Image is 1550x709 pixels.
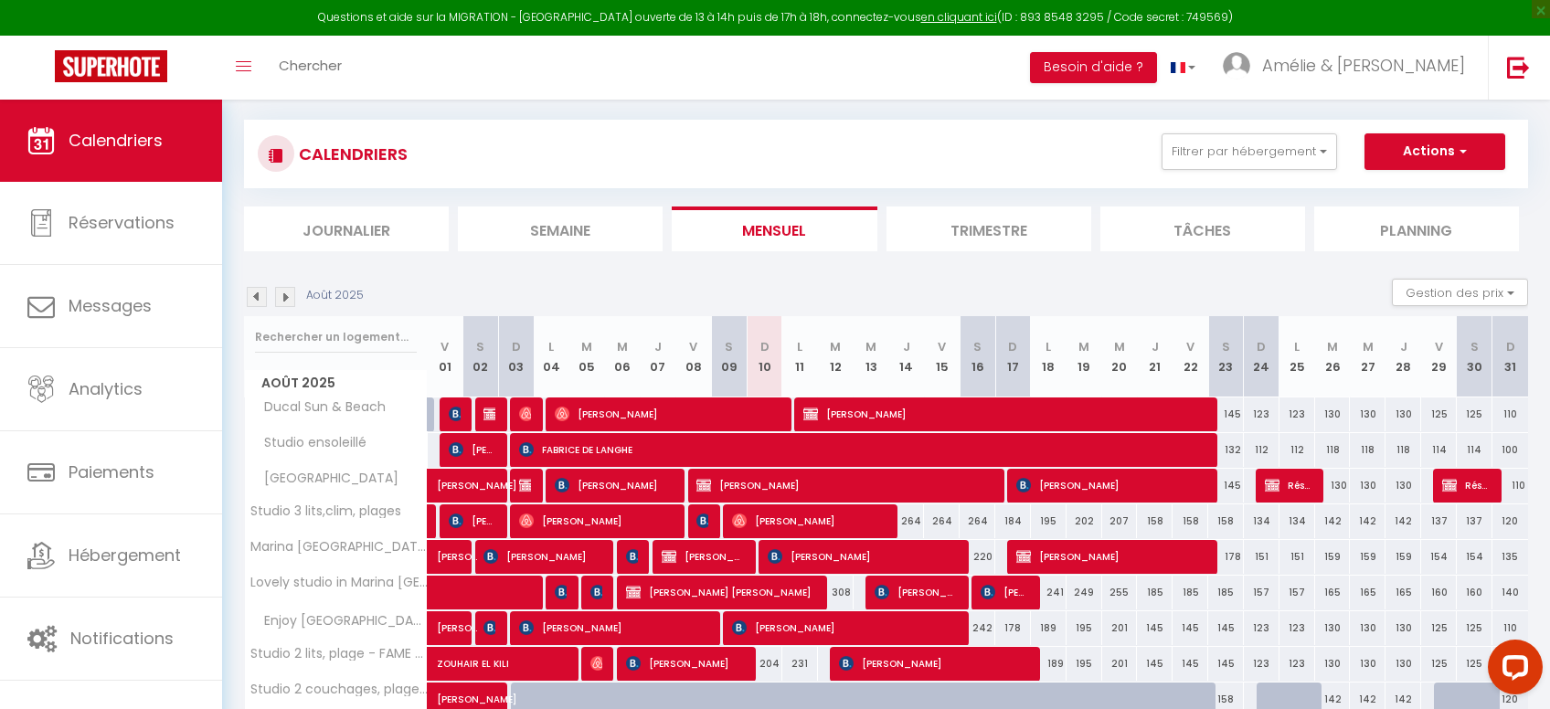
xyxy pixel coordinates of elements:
abbr: J [654,338,662,355]
div: 142 [1350,504,1385,538]
div: 118 [1350,433,1385,467]
th: 07 [641,316,676,397]
div: 154 [1457,540,1492,574]
span: Studio 3 lits,clim, plages [248,504,401,518]
th: 31 [1492,316,1528,397]
div: 130 [1385,647,1421,681]
span: Amélie & [PERSON_NAME] [1262,54,1465,77]
abbr: L [548,338,554,355]
div: 123 [1279,647,1315,681]
span: [PERSON_NAME] [483,397,495,431]
div: 125 [1457,397,1492,431]
span: Enjoy [GEOGRAPHIC_DATA] [248,611,430,631]
div: 134 [1244,504,1279,538]
th: 29 [1421,316,1457,397]
div: 195 [1067,647,1102,681]
div: 145 [1173,647,1208,681]
th: 17 [995,316,1031,397]
div: 145 [1173,611,1208,645]
button: Besoin d'aide ? [1030,52,1157,83]
div: 132 [1208,433,1244,467]
iframe: LiveChat chat widget [1473,632,1550,709]
div: 154 [1421,540,1457,574]
span: Marina [GEOGRAPHIC_DATA] - VENUS [248,540,430,554]
span: Réservée Véronique [1442,468,1490,503]
span: [PERSON_NAME] [839,646,1029,681]
span: Messages [69,294,152,317]
div: 114 [1421,433,1457,467]
th: 09 [711,316,747,397]
abbr: M [1078,338,1089,355]
div: 165 [1385,576,1421,609]
span: [PERSON_NAME] [662,539,745,574]
div: 160 [1421,576,1457,609]
div: 125 [1457,647,1492,681]
span: [PERSON_NAME] [626,646,745,681]
span: Paiements [69,460,154,483]
div: 165 [1315,576,1351,609]
span: FABRICE DE LANGHE [519,432,1208,467]
div: 137 [1421,504,1457,538]
div: 100 [1492,433,1528,467]
abbr: M [617,338,628,355]
div: 130 [1315,469,1351,503]
div: 158 [1173,504,1208,538]
div: 255 [1102,576,1138,609]
abbr: L [797,338,802,355]
div: 178 [1208,540,1244,574]
div: 145 [1208,469,1244,503]
div: 185 [1173,576,1208,609]
button: Filtrer par hébergement [1162,133,1337,170]
abbr: S [1470,338,1479,355]
div: 130 [1350,611,1385,645]
th: 30 [1457,316,1492,397]
span: Analytics [69,377,143,400]
div: 142 [1385,504,1421,538]
div: 130 [1350,469,1385,503]
div: 145 [1137,647,1173,681]
div: 123 [1279,397,1315,431]
a: [PERSON_NAME] [428,504,437,539]
span: [PERSON_NAME] [626,539,638,574]
h3: CALENDRIERS [294,133,408,175]
li: Planning [1314,206,1519,251]
div: 130 [1385,611,1421,645]
span: Ducal Sun & Beach [248,397,390,418]
a: [PERSON_NAME] [428,611,463,646]
span: [PERSON_NAME] [696,503,708,538]
div: 189 [1031,611,1067,645]
abbr: V [1186,338,1194,355]
span: Calendriers [69,129,163,152]
div: 140 [1492,576,1528,609]
abbr: V [441,338,449,355]
div: 145 [1208,611,1244,645]
th: 20 [1102,316,1138,397]
th: 01 [428,316,463,397]
input: Rechercher un logement... [255,321,417,354]
div: 160 [1457,576,1492,609]
div: 118 [1385,433,1421,467]
span: [GEOGRAPHIC_DATA] [248,469,403,489]
div: 264 [924,504,960,538]
div: 241 [1031,576,1067,609]
div: 118 [1315,433,1351,467]
abbr: J [1400,338,1407,355]
a: [PERSON_NAME] [428,469,463,503]
th: 14 [888,316,924,397]
span: [PERSON_NAME] [437,530,479,565]
img: ... [1223,52,1250,79]
span: [PERSON_NAME] [437,672,521,707]
div: 130 [1315,397,1351,431]
div: 201 [1102,647,1138,681]
span: [PERSON_NAME] roulant [519,468,531,503]
a: Chercher [265,36,356,100]
th: 19 [1067,316,1102,397]
span: ZOUHAIR EL KILI [437,637,605,672]
a: en cliquant ici [921,9,997,25]
th: 03 [498,316,534,397]
div: 204 [747,647,782,681]
div: 110 [1492,397,1528,431]
div: 165 [1350,576,1385,609]
span: Réservée Elvyra [1265,468,1312,503]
